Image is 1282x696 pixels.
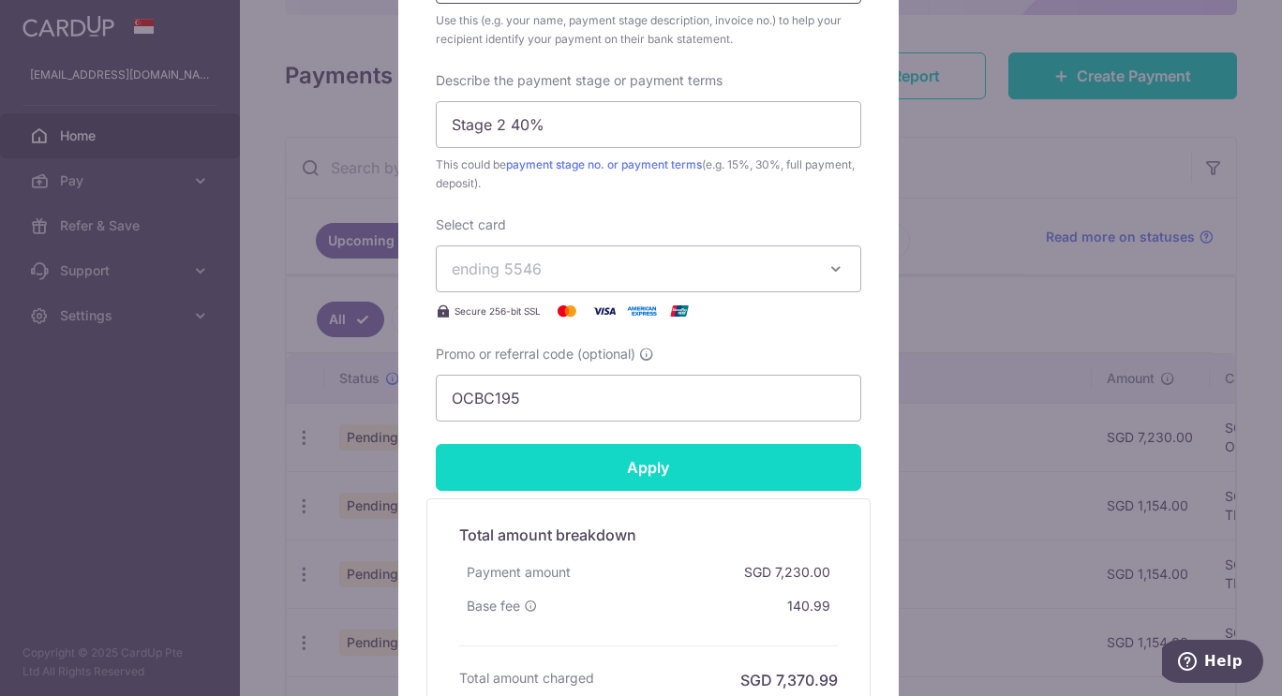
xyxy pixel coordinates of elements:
button: ending 5546 [436,245,861,292]
span: Promo or referral code (optional) [436,345,635,363]
div: Payment amount [459,555,578,589]
img: UnionPay [661,300,698,322]
label: Select card [436,215,506,234]
span: ending 5546 [452,259,542,278]
div: SGD 7,230.00 [737,555,838,589]
img: Mastercard [548,300,586,322]
div: 140.99 [780,589,838,623]
input: Apply [436,444,861,491]
h5: Total amount breakdown [459,524,838,546]
span: This could be (e.g. 15%, 30%, full payment, deposit). [436,155,861,193]
span: Use this (e.g. your name, payment stage description, invoice no.) to help your recipient identify... [436,11,861,49]
a: payment stage no. or payment terms [506,157,702,171]
span: Secure 256-bit SSL [455,304,541,318]
span: Base fee [467,597,520,615]
iframe: Opens a widget where you can find more information [1162,640,1263,687]
h6: Total amount charged [459,669,594,688]
label: Describe the payment stage or payment terms [436,71,723,90]
img: Visa [586,300,623,322]
h6: SGD 7,370.99 [740,669,838,691]
img: American Express [623,300,661,322]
